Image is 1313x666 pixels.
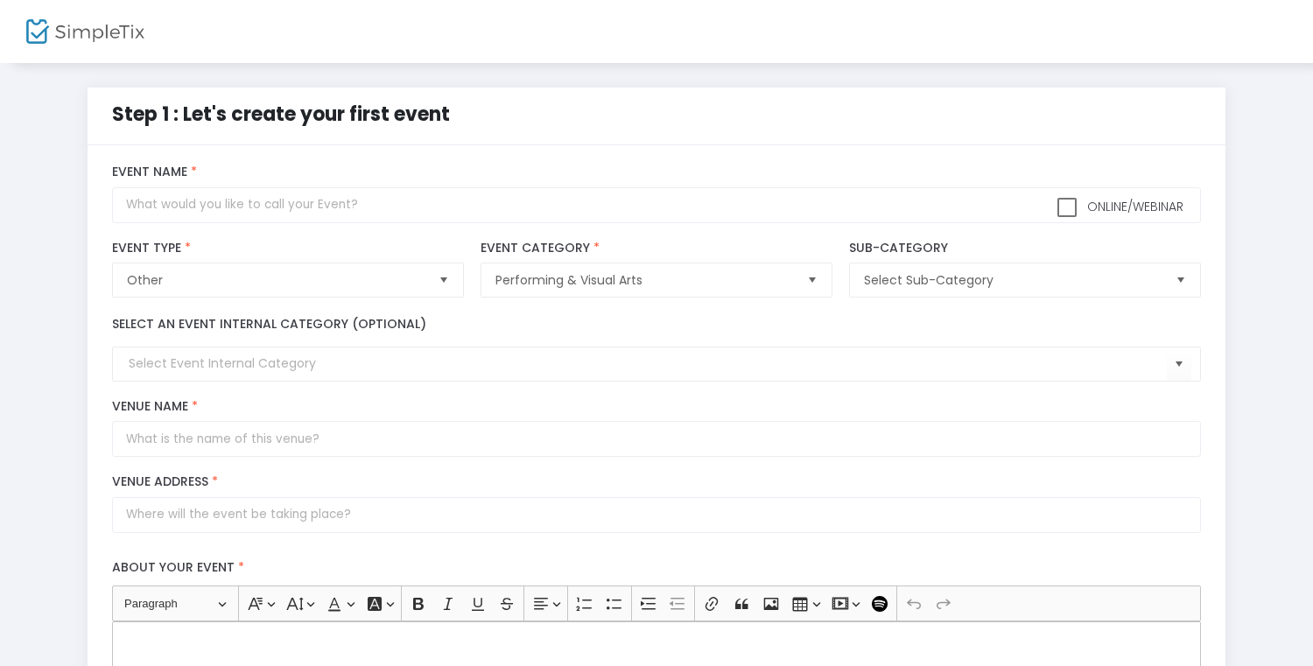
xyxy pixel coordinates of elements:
button: Paragraph [116,590,235,617]
input: Select Event Internal Category [129,354,1166,373]
label: Event Name [112,165,1200,180]
label: Select an event internal category (optional) [112,315,426,333]
button: Select [1167,347,1191,382]
label: Venue Address [112,474,1200,490]
input: What would you like to call your Event? [112,187,1200,223]
input: Where will the event be taking place? [112,497,1200,533]
button: Select [432,263,456,297]
label: Sub-Category [849,241,1200,256]
div: Editor toolbar [112,585,1200,620]
span: Paragraph [124,593,215,614]
label: Venue Name [112,399,1200,415]
button: Select [1169,263,1193,297]
span: Select Sub-Category [864,271,1161,289]
span: Step 1 : Let's create your first event [112,101,450,128]
label: Event Type [112,241,463,256]
input: What is the name of this venue? [112,421,1200,457]
span: Performing & Visual Arts [495,271,792,289]
span: Other [127,271,424,289]
button: Select [800,263,825,297]
span: Online/Webinar [1084,198,1183,215]
label: Event Category [481,241,832,256]
label: About your event [104,550,1210,586]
